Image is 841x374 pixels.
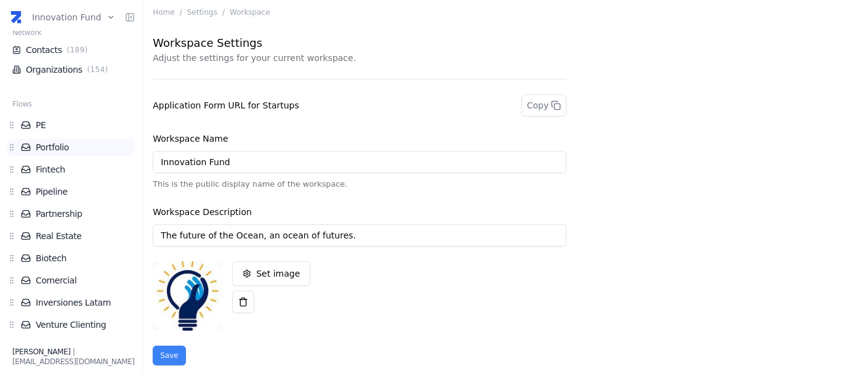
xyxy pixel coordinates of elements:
[21,185,135,198] a: Pipeline
[153,151,566,173] input: Innovation Fund
[222,7,225,17] span: /
[153,35,566,52] h3: Workspace Settings
[7,319,135,331] div: Venture Clienting
[256,267,300,280] p: Set image
[153,207,252,217] label: Workspace Description
[153,8,174,17] a: Home
[7,185,135,198] div: Pipeline
[153,134,228,144] label: Workspace Name
[21,274,135,287] a: Comercial
[7,274,135,287] div: Comercial
[153,224,566,246] input: The future of the Ocean, an ocean of futures.
[85,65,111,75] span: ( 154 )
[7,119,135,131] div: PE
[7,252,135,264] div: Biotech
[12,347,135,357] div: |
[12,348,70,356] span: [PERSON_NAME]
[521,94,567,116] button: Copy
[65,45,91,55] span: ( 189 )
[7,208,135,220] div: Partnership
[21,230,135,242] a: Real Estate
[153,52,566,64] p: Adjust the settings for your current workspace.
[12,99,32,109] span: Flows
[7,163,135,176] div: Fintech
[7,296,135,309] div: Inversiones Latam
[180,7,182,17] span: /
[21,208,135,220] a: Partnership
[232,261,310,286] button: Set image
[12,44,130,56] a: Contacts(189)
[230,7,270,17] span: Workspace
[21,319,135,331] a: Venture Clienting
[153,346,185,365] button: Save
[153,261,222,331] img: Image Loader
[21,119,135,131] a: PE
[21,141,135,153] a: Portfolio
[12,357,135,367] div: [EMAIL_ADDRESS][DOMAIN_NAME]
[12,63,130,76] a: Organizations(154)
[153,101,299,110] h3: Application Form URL for Startups
[21,163,135,176] a: Fintech
[32,4,115,31] button: Innovation Fund
[21,252,135,264] a: Biotech
[7,28,135,40] div: Network
[153,178,566,190] p: This is the public display name of the workspace.
[7,230,135,242] div: Real Estate
[187,7,217,17] span: Settings
[7,141,135,153] div: Portfolio
[21,296,135,309] a: Inversiones Latam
